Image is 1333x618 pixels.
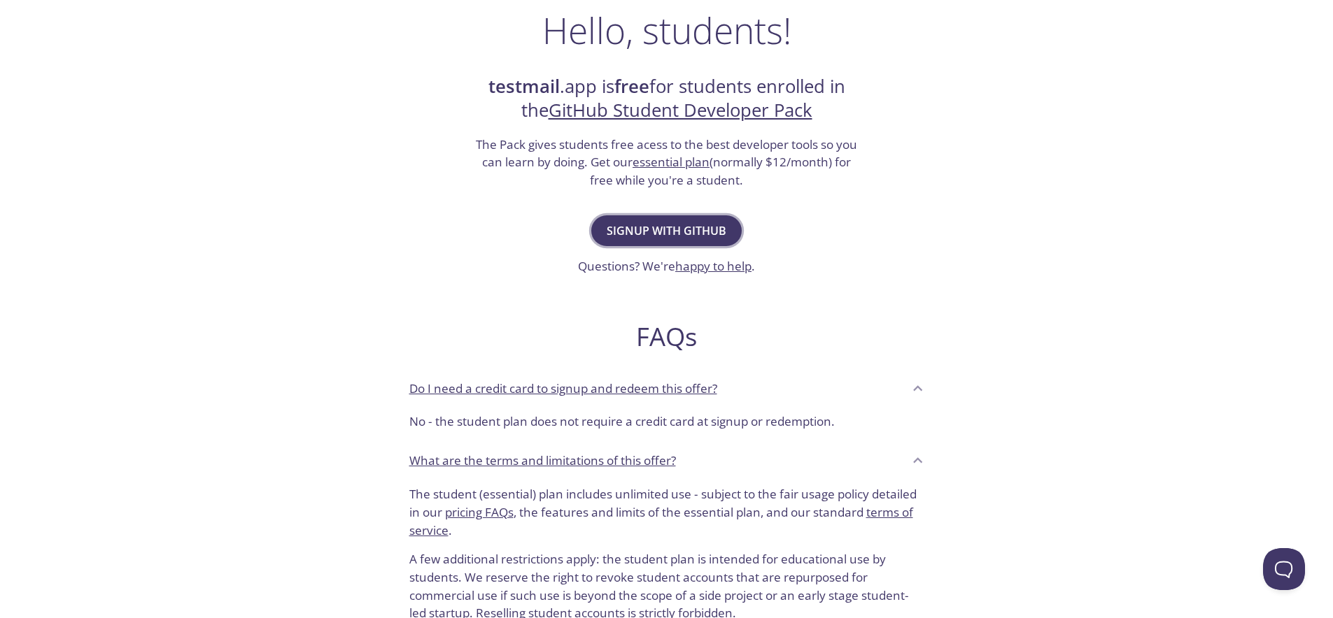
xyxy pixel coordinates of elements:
[549,98,812,122] a: GitHub Student Developer Pack
[488,74,560,99] strong: testmail
[445,504,514,520] a: pricing FAQs
[409,452,676,470] p: What are the terms and limitations of this offer?
[474,75,859,123] h2: .app is for students enrolled in the
[614,74,649,99] strong: free
[409,380,717,398] p: Do I need a credit card to signup and redeem this offer?
[607,221,726,240] span: Signup with GitHub
[398,442,936,480] div: What are the terms and limitations of this offer?
[398,321,936,352] h2: FAQs
[591,215,742,246] button: Signup with GitHub
[633,154,710,170] a: essential plan
[578,257,755,275] h3: Questions? We're .
[409,412,924,431] p: No - the student plan does not require a credit card at signup or redemption.
[409,485,924,539] p: The student (essential) plan includes unlimited use - subject to the fair usage policy detailed i...
[542,9,791,51] h1: Hello, students!
[398,407,936,442] div: Do I need a credit card to signup and redeem this offer?
[409,504,913,538] a: terms of service
[474,136,859,189] h3: The Pack gives students free acess to the best developer tools so you can learn by doing. Get our...
[1263,548,1305,590] iframe: Help Scout Beacon - Open
[398,369,936,407] div: Do I need a credit card to signup and redeem this offer?
[675,258,752,274] a: happy to help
